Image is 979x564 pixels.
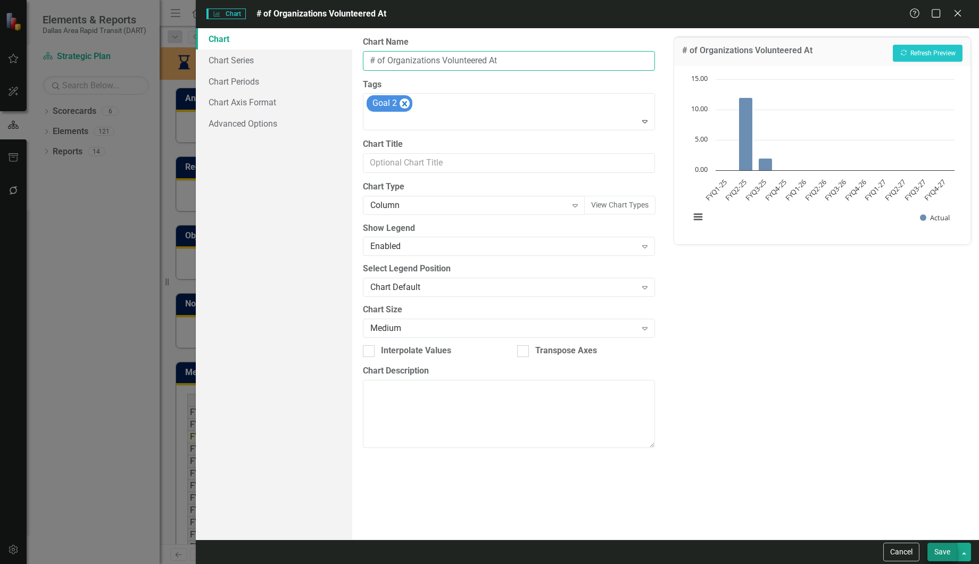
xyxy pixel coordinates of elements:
[196,71,352,92] a: Chart Periods
[691,209,706,224] button: View chart menu, Chart
[843,177,868,202] text: FYQ4-26
[763,177,788,202] text: FYQ4-25
[863,177,888,202] text: FYQ1-27
[381,345,451,357] div: Interpolate Values
[803,177,828,202] text: FYQ2-26
[363,181,655,193] label: Chart Type
[893,45,963,62] button: Refresh Preview
[372,98,397,108] span: Goal 2
[920,213,950,222] button: Show Actual
[370,281,636,294] div: Chart Default
[691,104,708,113] text: 10.00
[685,74,960,234] div: Chart. Highcharts interactive chart.
[691,73,708,83] text: 15.00
[363,153,655,173] input: Optional Chart Title
[739,97,753,170] path: FYQ2-25, 12. Actual.
[370,322,636,335] div: Medium
[703,177,728,202] text: FYQ1-25
[535,345,597,357] div: Transpose Axes
[584,196,656,214] button: View Chart Types
[363,263,655,275] label: Select Legend Position
[370,240,636,253] div: Enabled
[256,9,386,19] span: # of Organizations Volunteered At
[930,213,950,222] text: Actual
[206,9,246,19] span: Chart
[363,222,655,235] label: Show Legend
[363,138,655,151] label: Chart Title
[695,164,708,174] text: 0.00
[902,177,927,202] text: FYQ3-27
[400,98,410,109] div: Remove [object Object]
[783,177,808,202] text: FYQ1-26
[363,365,655,377] label: Chart Description
[196,113,352,134] a: Advanced Options
[363,36,655,48] label: Chart Name
[682,46,812,59] h3: # of Organizations Volunteered At
[370,199,566,211] div: Column
[685,74,960,234] svg: Interactive chart
[759,158,773,170] path: FYQ3-25, 2. Actual.
[923,177,948,202] text: FYQ4-27
[196,49,352,71] a: Chart Series
[196,28,352,49] a: Chart
[363,304,655,316] label: Chart Size
[823,177,848,202] text: FYQ3-26
[883,177,908,202] text: FYQ2-27
[695,134,708,144] text: 5.00
[724,177,749,202] text: FYQ2-25
[363,79,655,91] label: Tags
[927,543,957,561] button: Save
[743,177,768,202] text: FYQ3-25
[883,543,919,561] button: Cancel
[196,92,352,113] a: Chart Axis Format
